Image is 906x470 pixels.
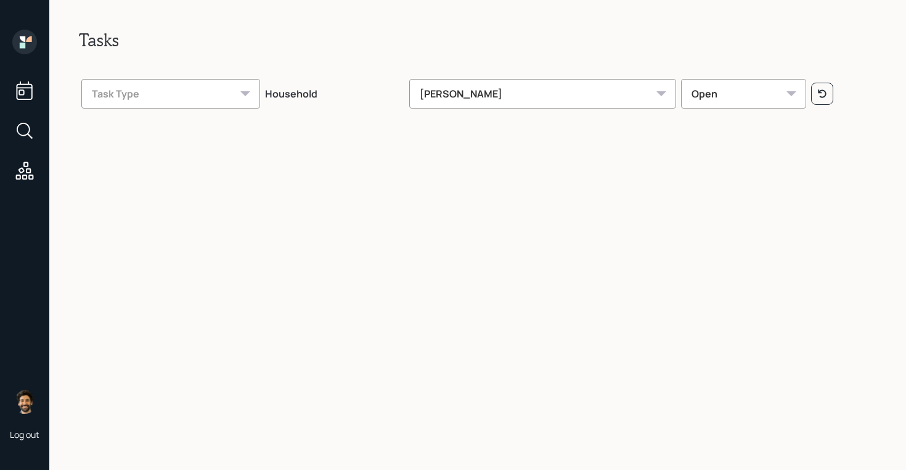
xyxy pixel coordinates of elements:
div: Log out [10,429,39,440]
th: Household [263,70,406,113]
div: Task Type [81,79,260,109]
h2: Tasks [79,30,876,51]
img: eric-schwartz-headshot.png [12,389,37,414]
div: Open [681,79,806,109]
div: [PERSON_NAME] [409,79,676,109]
